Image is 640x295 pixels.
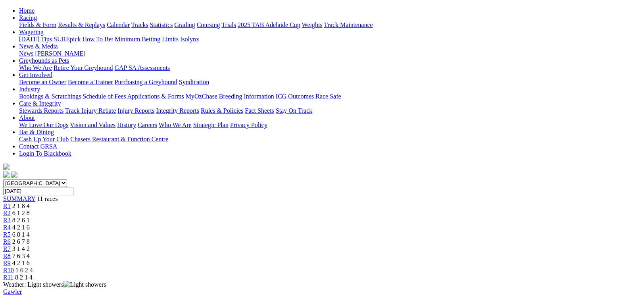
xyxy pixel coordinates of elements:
span: 7 6 3 4 [12,253,30,259]
span: Weather: Light showers [3,281,106,288]
span: 6 8 1 4 [12,231,30,238]
a: Who We Are [159,121,192,128]
div: Wagering [19,36,637,43]
div: News & Media [19,50,637,57]
a: Become an Owner [19,79,66,85]
a: SUREpick [54,36,81,42]
a: Statistics [150,21,173,28]
a: Careers [138,121,157,128]
a: Fields & Form [19,21,56,28]
a: Schedule of Fees [83,93,126,100]
div: Bar & Dining [19,136,637,143]
a: Fact Sheets [245,107,274,114]
span: 1 6 2 4 [15,267,33,274]
a: Strategic Plan [193,121,229,128]
a: Privacy Policy [230,121,267,128]
a: Track Injury Rebate [65,107,116,114]
a: R7 [3,245,11,252]
a: Stay On Track [276,107,312,114]
a: Chasers Restaurant & Function Centre [70,136,168,143]
a: News & Media [19,43,58,50]
a: Greyhounds as Pets [19,57,69,64]
a: Results & Replays [58,21,105,28]
a: Home [19,7,35,14]
span: 4 2 1 6 [12,224,30,231]
a: Tracks [131,21,148,28]
a: Minimum Betting Limits [115,36,179,42]
a: ICG Outcomes [276,93,314,100]
a: R8 [3,253,11,259]
a: Bookings & Scratchings [19,93,81,100]
a: R1 [3,202,11,209]
div: Industry [19,93,637,100]
a: R2 [3,210,11,216]
a: Vision and Values [70,121,115,128]
a: Trials [221,21,236,28]
img: logo-grsa-white.png [3,164,10,170]
span: 11 races [37,195,58,202]
span: 8 2 1 4 [15,274,33,281]
span: 4 2 1 6 [12,260,30,266]
span: 2 1 8 4 [12,202,30,209]
a: 2025 TAB Adelaide Cup [238,21,300,28]
a: Coursing [197,21,220,28]
a: SUMMARY [3,195,35,202]
div: Get Involved [19,79,637,86]
a: Racing [19,14,37,21]
a: R4 [3,224,11,231]
a: R11 [3,274,13,281]
a: MyOzChase [186,93,217,100]
a: Calendar [107,21,130,28]
a: How To Bet [83,36,113,42]
a: Syndication [179,79,209,85]
img: twitter.svg [11,172,17,178]
a: Breeding Information [219,93,274,100]
a: R5 [3,231,11,238]
div: Greyhounds as Pets [19,64,637,71]
a: Get Involved [19,71,52,78]
span: 6 1 2 8 [12,210,30,216]
a: We Love Our Dogs [19,121,68,128]
a: Who We Are [19,64,52,71]
a: Login To Blackbook [19,150,71,157]
a: Retire Your Greyhound [54,64,113,71]
a: Integrity Reports [156,107,199,114]
a: Injury Reports [117,107,154,114]
a: Contact GRSA [19,143,57,150]
a: R10 [3,267,14,274]
a: Wagering [19,29,44,35]
a: Industry [19,86,40,93]
a: [DATE] Tips [19,36,52,42]
span: 3 1 4 2 [12,245,30,252]
a: Become a Trainer [68,79,113,85]
div: Racing [19,21,637,29]
a: Gawler [3,288,22,295]
a: Rules & Policies [201,107,244,114]
span: 8 2 6 1 [12,217,30,224]
a: R3 [3,217,11,224]
a: [PERSON_NAME] [35,50,85,57]
a: Care & Integrity [19,100,61,107]
a: R9 [3,260,11,266]
a: Grading [175,21,195,28]
a: News [19,50,33,57]
a: R6 [3,238,11,245]
a: GAP SA Assessments [115,64,170,71]
div: Care & Integrity [19,107,637,114]
a: History [117,121,136,128]
a: Track Maintenance [324,21,373,28]
span: 2 6 7 8 [12,238,30,245]
a: Stewards Reports [19,107,63,114]
div: About [19,121,637,129]
a: Bar & Dining [19,129,54,135]
img: Light showers [63,281,106,288]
